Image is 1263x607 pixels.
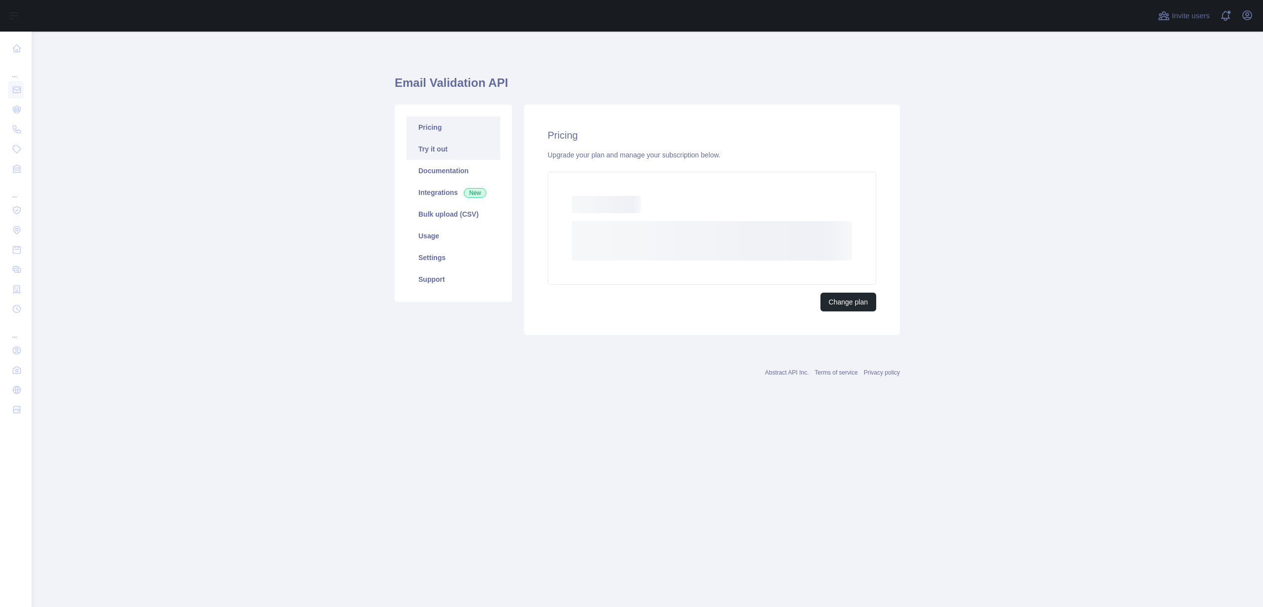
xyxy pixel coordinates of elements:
a: Try it out [407,138,500,160]
div: ... [8,320,24,340]
div: ... [8,180,24,199]
h1: Email Validation API [395,75,900,99]
a: Bulk upload (CSV) [407,203,500,225]
a: Support [407,268,500,290]
a: Integrations New [407,182,500,203]
span: Invite users [1172,10,1210,22]
div: ... [8,59,24,79]
button: Change plan [820,293,876,311]
a: Abstract API Inc. [765,369,809,376]
a: Documentation [407,160,500,182]
h2: Pricing [548,128,876,142]
a: Privacy policy [864,369,900,376]
button: Invite users [1156,8,1212,24]
a: Pricing [407,116,500,138]
a: Terms of service [815,369,857,376]
a: Usage [407,225,500,247]
span: New [464,188,486,198]
div: Upgrade your plan and manage your subscription below. [548,150,876,160]
a: Settings [407,247,500,268]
